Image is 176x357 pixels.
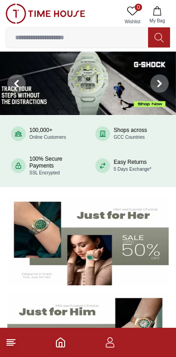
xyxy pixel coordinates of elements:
[29,156,81,176] div: 100% Secure Payments
[114,167,151,172] span: 5 Days Exchange*
[135,4,142,11] span: 0
[114,159,151,173] div: Easy Returns
[29,135,66,140] span: Online Customers
[29,170,60,175] span: SSL Encrypted
[29,127,66,141] div: 100,000+
[7,196,169,286] img: Women's Watches Banner
[55,337,66,348] a: Home
[121,4,144,27] a: 0Wishlist
[144,4,170,27] button: My Bag
[114,127,147,141] div: Shops across
[121,18,144,25] span: Wishlist
[5,4,85,24] img: ...
[114,135,145,140] span: GCC Countries
[146,17,169,24] span: My Bag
